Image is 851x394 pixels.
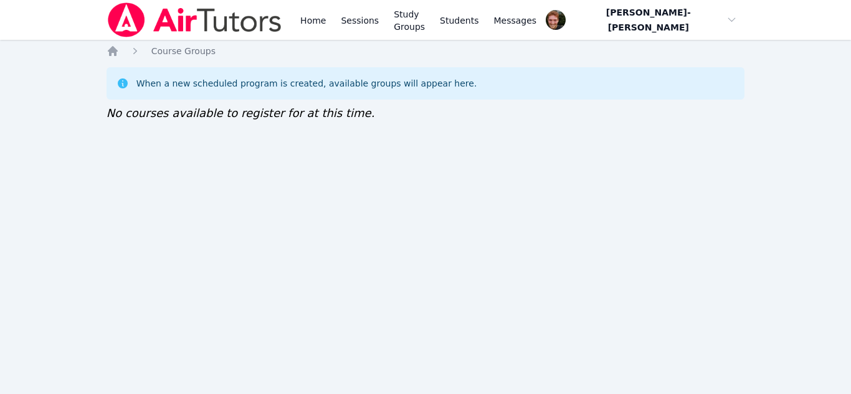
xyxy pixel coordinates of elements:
div: When a new scheduled program is created, available groups will appear here. [136,77,477,90]
span: Messages [494,14,537,27]
span: Course Groups [151,46,216,56]
nav: Breadcrumb [107,45,745,57]
img: Air Tutors [107,2,283,37]
span: No courses available to register for at this time. [107,106,375,120]
a: Course Groups [151,45,216,57]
